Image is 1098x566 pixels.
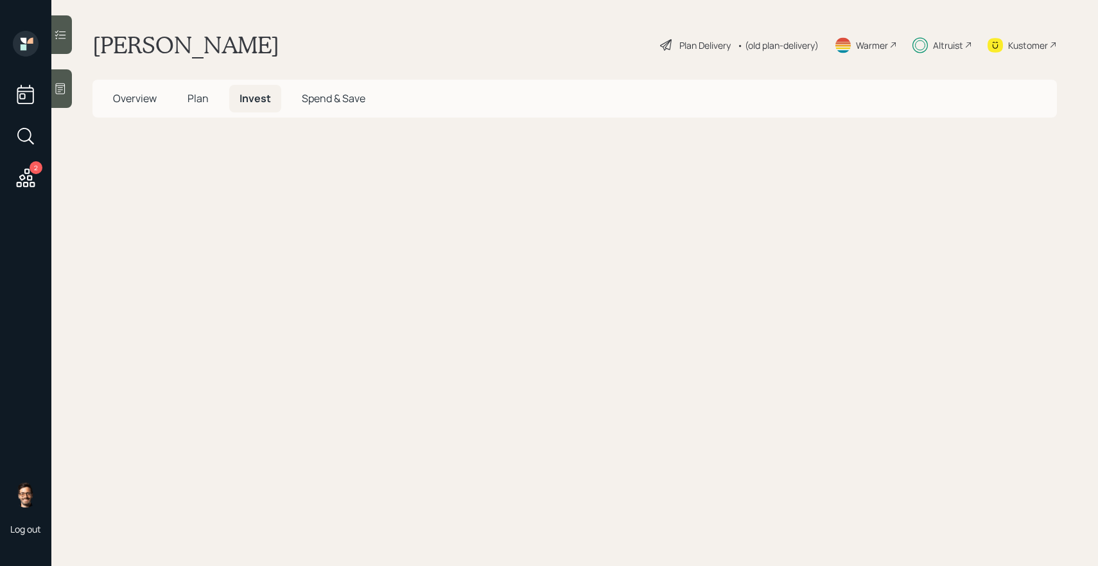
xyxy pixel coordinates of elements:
div: Kustomer [1008,39,1048,52]
span: Plan [187,91,209,105]
div: Warmer [856,39,888,52]
div: • (old plan-delivery) [737,39,819,52]
div: Altruist [933,39,963,52]
span: Overview [113,91,157,105]
div: 2 [30,161,42,174]
div: Log out [10,523,41,535]
span: Invest [240,91,271,105]
h1: [PERSON_NAME] [92,31,279,59]
img: sami-boghos-headshot.png [13,482,39,508]
span: Spend & Save [302,91,365,105]
div: Plan Delivery [679,39,731,52]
